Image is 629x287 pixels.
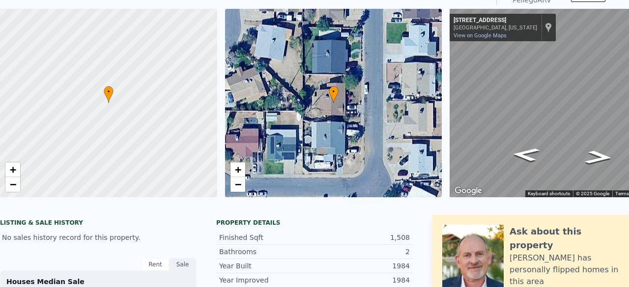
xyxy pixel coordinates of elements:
span: − [10,178,16,190]
div: [GEOGRAPHIC_DATA], [US_STATE] [454,25,537,31]
div: [STREET_ADDRESS] [454,17,537,25]
a: View on Google Maps [454,32,507,39]
span: + [10,163,16,176]
a: Open this area in Google Maps (opens a new window) [452,184,485,197]
span: • [329,87,339,96]
path: Go South, N 61st Ln [500,144,551,164]
a: Terms [615,191,629,196]
span: • [104,87,114,96]
a: Zoom in [230,162,245,177]
div: Sale [169,258,197,271]
a: Zoom in [5,162,20,177]
div: Finished Sqft [219,233,314,242]
div: • [104,86,114,103]
div: 1984 [314,275,410,285]
div: Rent [142,258,169,271]
img: Google [452,184,485,197]
div: 1984 [314,261,410,271]
span: + [234,163,241,176]
div: Year Improved [219,275,314,285]
div: 2 [314,247,410,257]
div: Houses Median Sale [6,277,190,287]
path: Go North, N 61st Ln [573,147,625,167]
div: 1,508 [314,233,410,242]
div: • [329,86,339,103]
div: Year Built [219,261,314,271]
button: Keyboard shortcuts [528,190,570,197]
a: Zoom out [230,177,245,192]
div: Property details [216,219,413,227]
span: © 2025 Google [576,191,609,196]
span: − [234,178,241,190]
div: Ask about this property [510,225,619,252]
a: Zoom out [5,177,20,192]
div: Bathrooms [219,247,314,257]
a: Show location on map [545,22,552,33]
